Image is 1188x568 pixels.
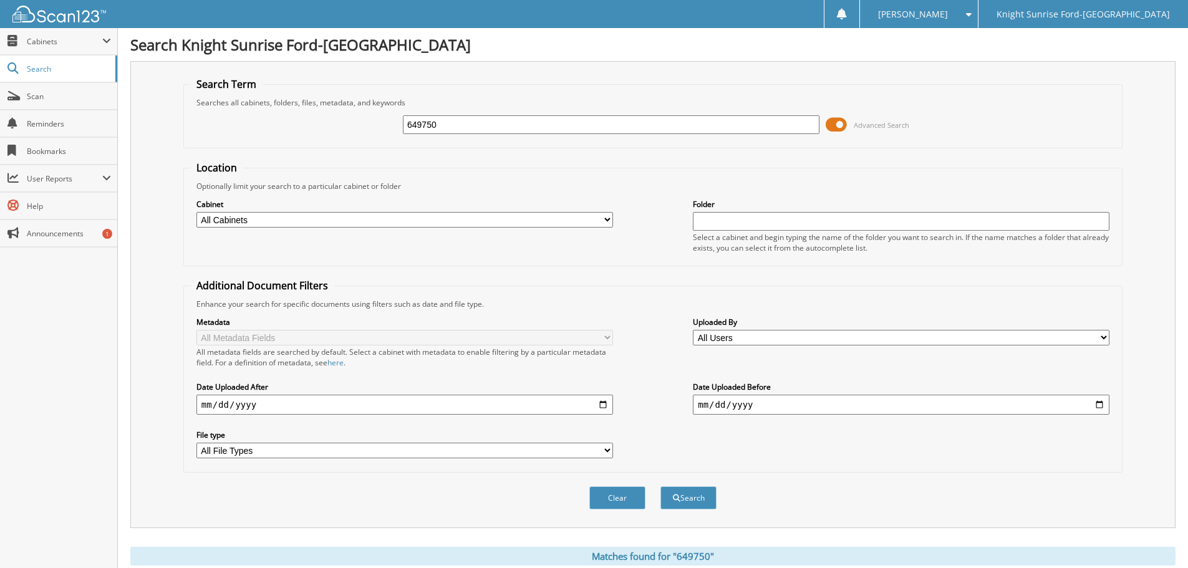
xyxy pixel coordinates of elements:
button: Search [660,486,717,509]
h1: Search Knight Sunrise Ford-[GEOGRAPHIC_DATA] [130,34,1176,55]
div: Optionally limit your search to a particular cabinet or folder [190,181,1116,191]
span: Reminders [27,118,111,129]
div: Matches found for "649750" [130,547,1176,566]
span: Cabinets [27,36,102,47]
label: Folder [693,199,1109,209]
div: Enhance your search for specific documents using filters such as date and file type. [190,299,1116,309]
span: Advanced Search [854,120,909,130]
span: Announcements [27,228,111,239]
label: File type [196,430,613,440]
button: Clear [589,486,645,509]
div: Searches all cabinets, folders, files, metadata, and keywords [190,97,1116,108]
div: 1 [102,229,112,239]
legend: Additional Document Filters [190,279,334,292]
input: end [693,395,1109,415]
label: Date Uploaded Before [693,382,1109,392]
a: here [327,357,344,368]
legend: Search Term [190,77,263,91]
img: scan123-logo-white.svg [12,6,106,22]
div: All metadata fields are searched by default. Select a cabinet with metadata to enable filtering b... [196,347,613,368]
label: Uploaded By [693,317,1109,327]
span: User Reports [27,173,102,184]
legend: Location [190,161,243,175]
label: Date Uploaded After [196,382,613,392]
span: Bookmarks [27,146,111,156]
span: Help [27,201,111,211]
span: Knight Sunrise Ford-[GEOGRAPHIC_DATA] [997,11,1170,18]
span: Scan [27,91,111,102]
label: Metadata [196,317,613,327]
input: start [196,395,613,415]
div: Select a cabinet and begin typing the name of the folder you want to search in. If the name match... [693,232,1109,253]
span: Search [27,64,109,74]
label: Cabinet [196,199,613,209]
span: [PERSON_NAME] [878,11,948,18]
